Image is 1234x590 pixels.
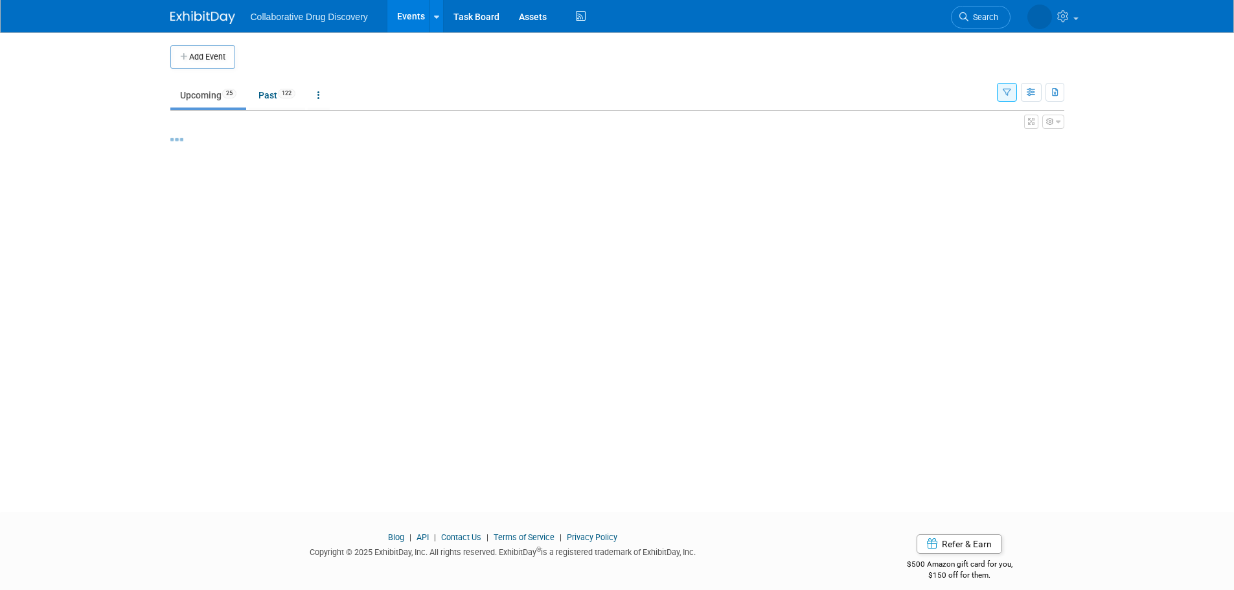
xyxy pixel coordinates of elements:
div: Copyright © 2025 ExhibitDay, Inc. All rights reserved. ExhibitDay is a registered trademark of Ex... [170,543,836,558]
button: Add Event [170,45,235,69]
a: Blog [388,532,404,542]
a: API [417,532,429,542]
div: $150 off for them. [855,570,1064,581]
a: Past122 [249,83,305,108]
span: | [483,532,492,542]
a: Terms of Service [494,532,554,542]
a: Contact Us [441,532,481,542]
a: Search [951,6,1011,28]
img: ExhibitDay [170,11,235,24]
span: Collaborative Drug Discovery [251,12,368,22]
a: Refer & Earn [917,534,1002,554]
span: 122 [278,89,295,98]
img: Juan Gijzelaar [1027,5,1052,29]
img: loading... [170,138,183,141]
sup: ® [536,546,541,553]
span: Search [968,12,998,22]
span: 25 [222,89,236,98]
span: | [556,532,565,542]
span: | [406,532,415,542]
span: | [431,532,439,542]
a: Privacy Policy [567,532,617,542]
a: Upcoming25 [170,83,246,108]
div: $500 Amazon gift card for you, [855,550,1064,580]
